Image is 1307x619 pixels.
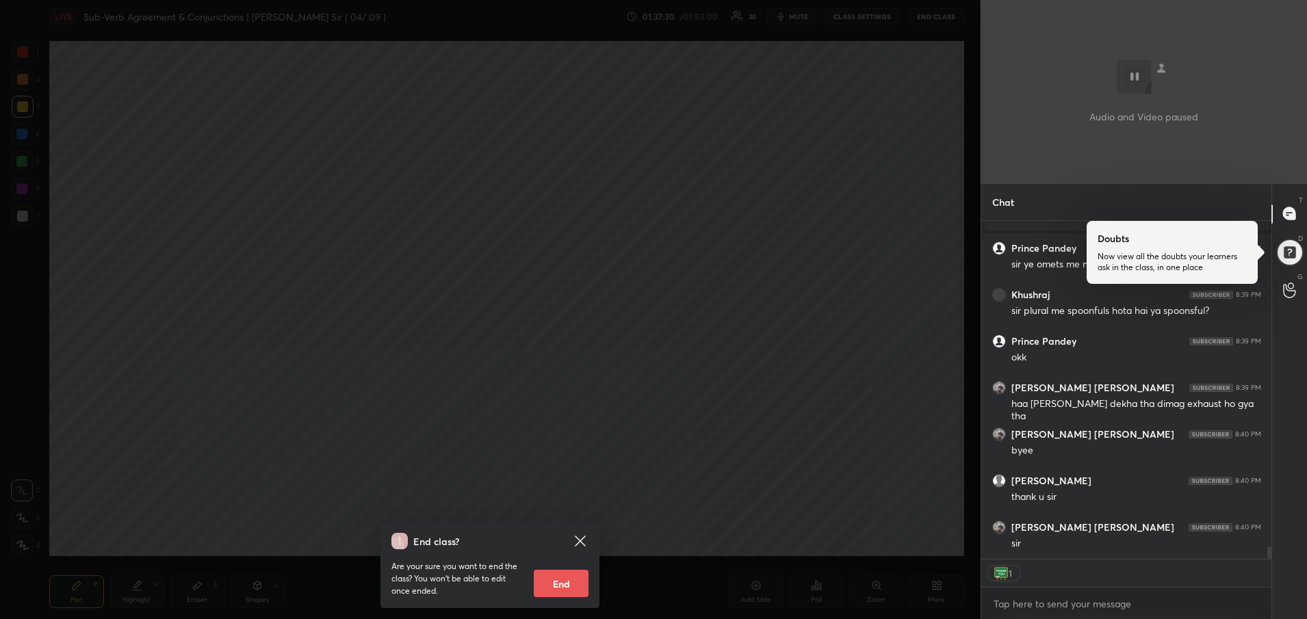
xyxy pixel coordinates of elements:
[1189,337,1233,345] img: 4P8fHbbgJtejmAAAAAElFTkSuQmCC
[1236,337,1261,345] div: 8:39 PM
[1011,475,1091,487] h6: [PERSON_NAME]
[1236,291,1261,299] div: 8:39 PM
[413,534,459,549] h4: End class?
[1011,304,1261,318] div: sir plural me spoonfuls hota hai ya spoonsful?
[1008,568,1013,579] div: 1
[1189,430,1232,438] img: 4P8fHbbgJtejmAAAAAElFTkSuQmCC
[391,560,523,597] p: Are your sure you want to end the class? You won’t be able to edit once ended.
[1011,289,1050,301] h6: Khushraj
[1089,109,1198,124] p: Audio and Video paused
[1011,335,1076,347] h6: Prince Pandey
[534,570,588,597] button: End
[981,221,1272,559] div: grid
[1011,521,1174,534] h6: [PERSON_NAME] [PERSON_NAME]
[1011,490,1261,504] div: thank u sir
[993,335,1005,347] img: thumbnail.jpg
[1298,233,1303,243] p: D
[993,521,1005,534] img: thumbnail.jpg
[1011,382,1174,394] h6: [PERSON_NAME] [PERSON_NAME]
[1011,537,1261,551] div: sir
[1011,444,1261,458] div: byee
[1235,477,1261,485] div: 8:40 PM
[1189,384,1233,392] img: 4P8fHbbgJtejmAAAAAElFTkSuQmCC
[1189,477,1232,485] img: 4P8fHbbgJtejmAAAAAElFTkSuQmCC
[993,242,1005,254] img: thumbnail.jpg
[1299,195,1303,205] p: T
[1236,384,1261,392] div: 8:39 PM
[993,289,1005,301] img: thumbnail.jpg
[1236,244,1261,252] div: 8:39 PM
[1011,258,1261,272] div: sir ye omets me narration ka part ata hai ?
[981,184,1025,220] p: Chat
[1189,291,1233,299] img: 4P8fHbbgJtejmAAAAAElFTkSuQmCC
[994,566,1008,580] img: thank_you.png
[993,211,1260,222] p: Shruti
[993,382,1005,394] img: thumbnail.jpg
[1011,351,1261,365] div: okk
[1297,272,1303,282] p: G
[993,475,1005,487] img: default.png
[1011,428,1174,440] h6: [PERSON_NAME] [PERSON_NAME]
[1189,523,1232,531] img: 4P8fHbbgJtejmAAAAAElFTkSuQmCC
[1011,242,1076,254] h6: Prince Pandey
[1235,430,1261,438] div: 8:40 PM
[993,428,1005,440] img: thumbnail.jpg
[1011,397,1261,423] div: haa [PERSON_NAME] dekha tha dimag exhaust ho gya tha
[1235,523,1261,531] div: 8:40 PM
